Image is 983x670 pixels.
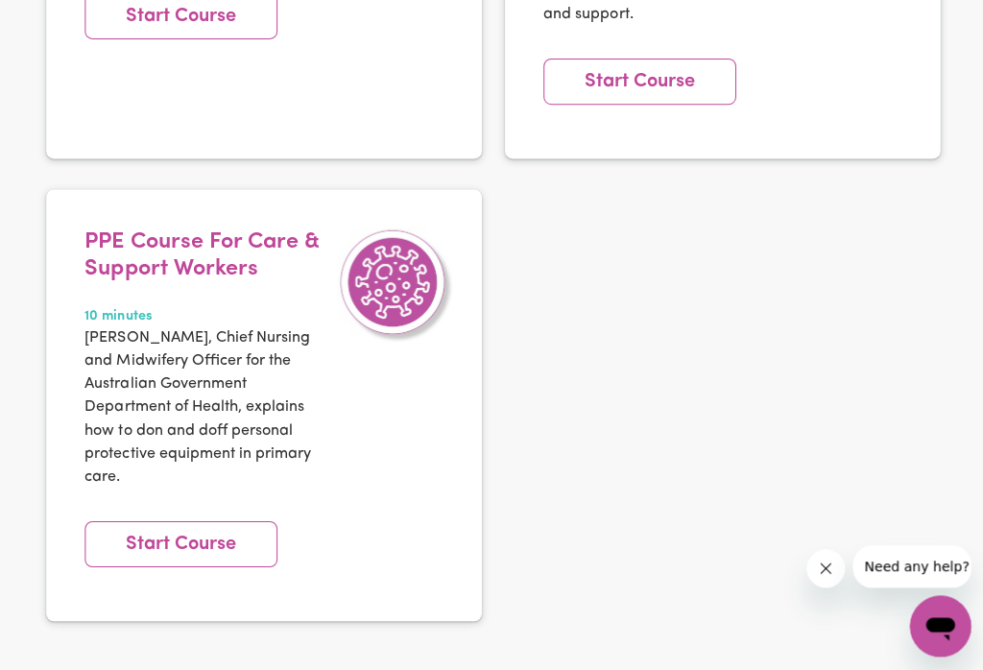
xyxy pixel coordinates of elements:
[84,305,326,326] span: 10 minutes
[84,227,326,281] h4: PPE Course For Care & Support Workers
[906,593,968,655] iframe: Button to launch messaging window
[84,325,326,487] p: [PERSON_NAME], Chief Nursing and Midwifery Officer for the Australian Government Department of He...
[850,543,968,586] iframe: Message from company
[84,519,276,565] a: Start Course
[541,59,733,105] a: Start Course
[803,547,842,586] iframe: Close message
